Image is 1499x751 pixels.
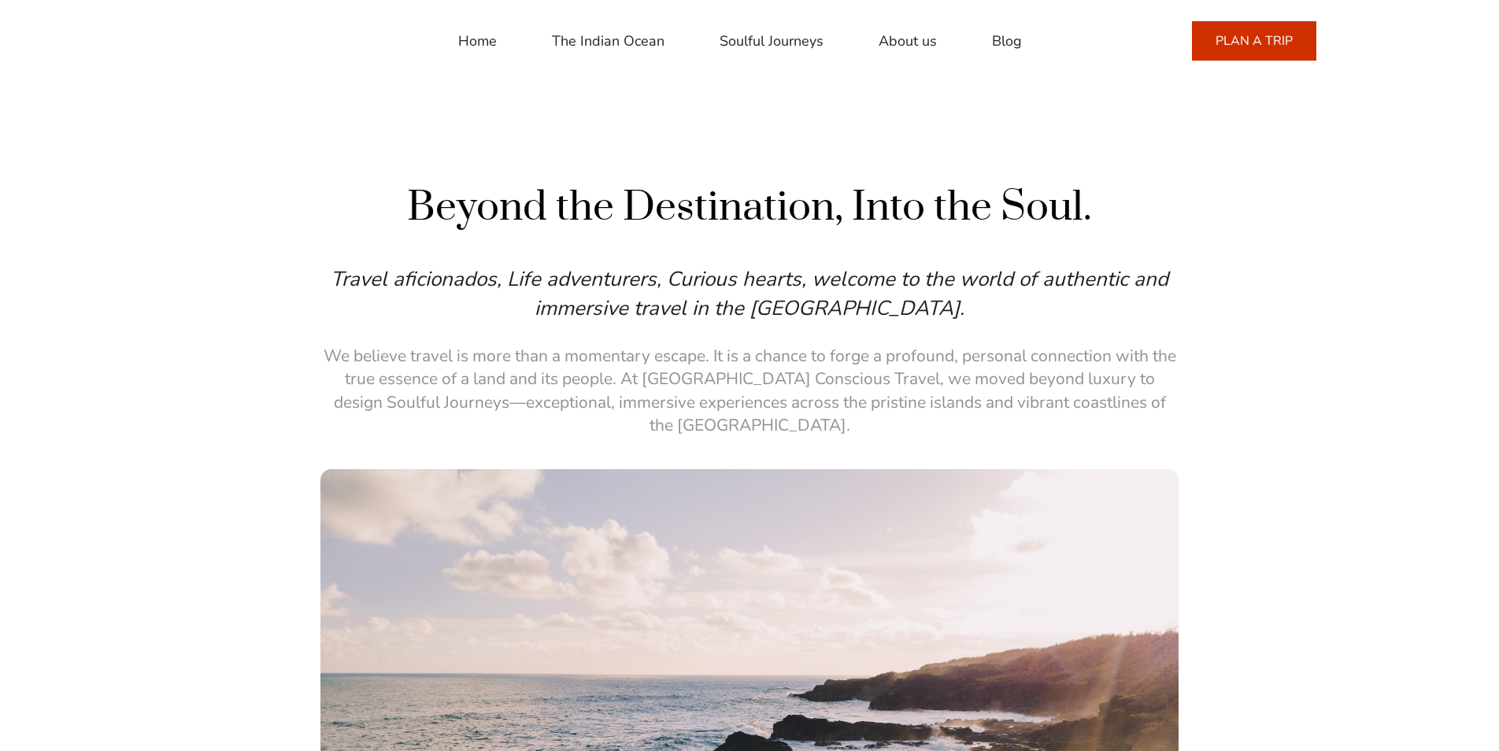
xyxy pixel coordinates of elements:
a: PLAN A TRIP [1192,21,1316,61]
a: About us [879,22,937,60]
a: Soulful Journeys [720,22,824,60]
p: We believe travel is more than a momentary escape. It is a chance to forge a profound, personal c... [320,345,1179,438]
a: Blog [992,22,1022,60]
a: Home [458,22,497,60]
a: The Indian Ocean [552,22,664,60]
h1: Beyond the Destination, Into the Soul. [320,181,1179,234]
p: Travel aficionados, Life adventurers, Curious hearts, welcome to the world of authentic and immer... [320,265,1179,323]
